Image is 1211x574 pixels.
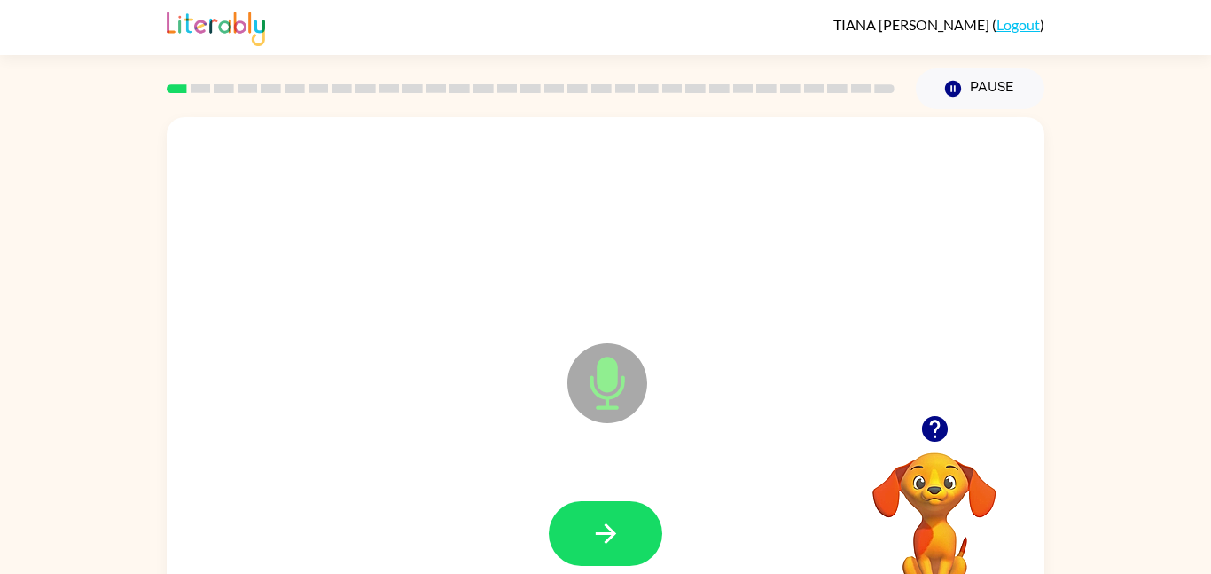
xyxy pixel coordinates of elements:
[833,16,1044,33] div: ( )
[167,7,265,46] img: Literably
[996,16,1040,33] a: Logout
[916,68,1044,109] button: Pause
[833,16,992,33] span: TIANA [PERSON_NAME]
